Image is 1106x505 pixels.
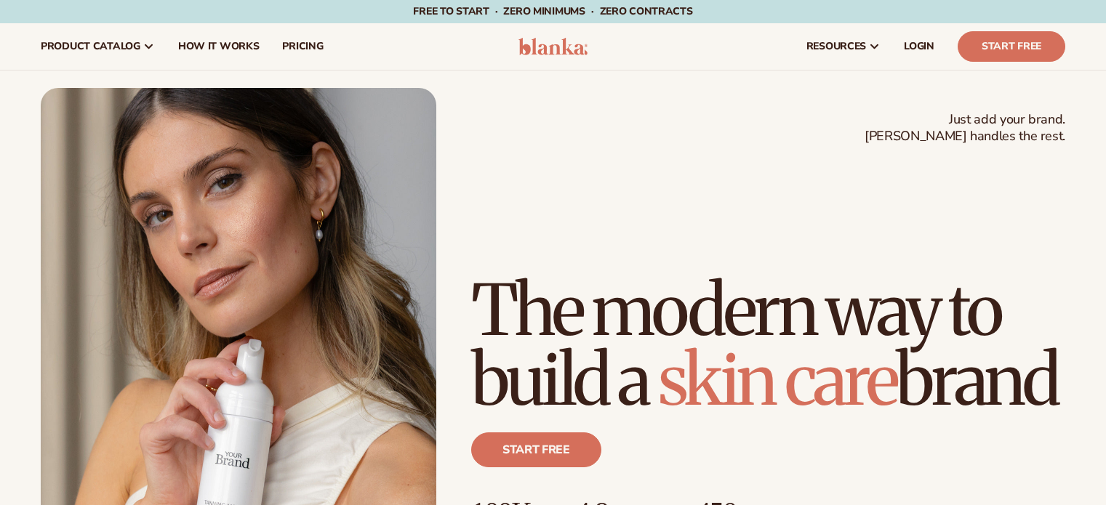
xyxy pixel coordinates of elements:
span: Just add your brand. [PERSON_NAME] handles the rest. [865,111,1065,145]
a: Start Free [958,31,1065,62]
span: LOGIN [904,41,934,52]
span: How It Works [178,41,260,52]
a: product catalog [29,23,167,70]
span: product catalog [41,41,140,52]
span: pricing [282,41,323,52]
h1: The modern way to build a brand [471,275,1065,415]
span: skin care [658,336,897,424]
a: How It Works [167,23,271,70]
span: Free to start · ZERO minimums · ZERO contracts [413,4,692,18]
span: resources [806,41,866,52]
img: logo [518,38,588,55]
a: resources [795,23,892,70]
a: LOGIN [892,23,946,70]
a: Start free [471,432,601,467]
a: pricing [271,23,334,70]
